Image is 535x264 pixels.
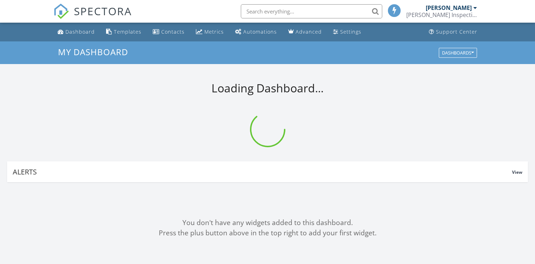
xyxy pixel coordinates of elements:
[243,28,277,35] div: Automations
[330,25,364,39] a: Settings
[426,4,472,11] div: [PERSON_NAME]
[442,50,474,55] div: Dashboards
[193,25,227,39] a: Metrics
[58,46,128,58] span: My Dashboard
[241,4,382,18] input: Search everything...
[439,48,477,58] button: Dashboards
[512,169,522,175] span: View
[285,25,325,39] a: Advanced
[296,28,322,35] div: Advanced
[436,28,477,35] div: Support Center
[340,28,361,35] div: Settings
[161,28,185,35] div: Contacts
[74,4,132,18] span: SPECTORA
[232,25,280,39] a: Automations (Basic)
[55,25,98,39] a: Dashboard
[13,167,512,177] div: Alerts
[65,28,95,35] div: Dashboard
[150,25,187,39] a: Contacts
[53,10,132,24] a: SPECTORA
[406,11,477,18] div: Sanders Inspections and Services
[426,25,480,39] a: Support Center
[7,228,528,238] div: Press the plus button above in the top right to add your first widget.
[7,218,528,228] div: You don't have any widgets added to this dashboard.
[53,4,69,19] img: The Best Home Inspection Software - Spectora
[114,28,141,35] div: Templates
[103,25,144,39] a: Templates
[204,28,224,35] div: Metrics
